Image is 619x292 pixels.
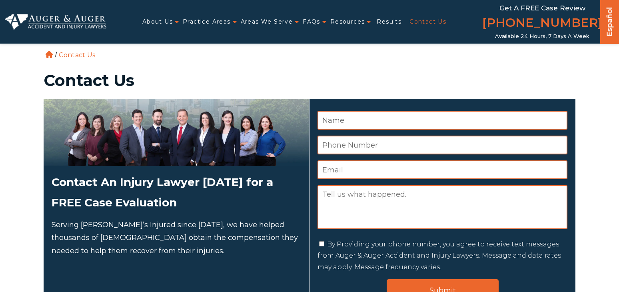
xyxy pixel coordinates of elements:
a: Areas We Serve [241,14,293,30]
h2: Contact An Injury Lawyer [DATE] for a FREE Case Evaluation [52,172,301,212]
a: Contact Us [409,14,446,30]
input: Phone Number [317,136,567,154]
span: Available 24 Hours, 7 Days a Week [495,33,589,40]
a: About Us [142,14,173,30]
a: Results [377,14,401,30]
p: Serving [PERSON_NAME]’s Injured since [DATE], we have helped thousands of [DEMOGRAPHIC_DATA] obta... [52,218,301,257]
li: Contact Us [57,51,97,59]
input: Email [317,160,567,179]
a: Practice Areas [183,14,231,30]
a: FAQs [303,14,320,30]
span: Get a FREE Case Review [499,4,585,12]
a: Home [46,51,53,58]
h1: Contact Us [44,72,575,88]
a: [PHONE_NUMBER] [482,14,602,33]
img: Auger & Auger Accident and Injury Lawyers Logo [5,14,106,30]
a: Resources [330,14,365,30]
input: Name [317,111,567,130]
label: By Providing your phone number, you agree to receive text messages from Auger & Auger Accident an... [317,240,561,271]
img: Attorneys [44,99,309,166]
